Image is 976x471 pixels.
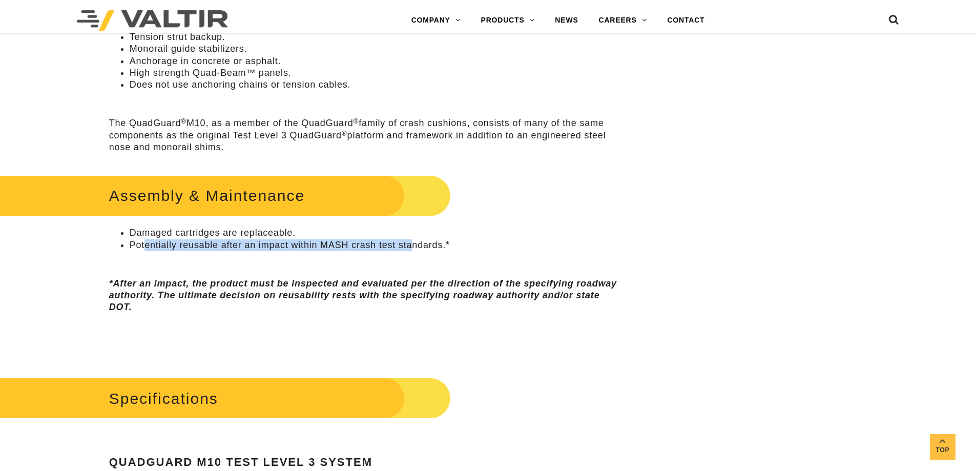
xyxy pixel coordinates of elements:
a: COMPANY [401,10,471,31]
a: CAREERS [589,10,657,31]
li: Does not use anchoring chains or tension cables. [130,79,623,91]
a: Top [930,434,956,460]
li: Potentially reusable after an impact within MASH crash test standards.* [130,239,623,251]
a: CONTACT [657,10,715,31]
sup: ® [342,130,347,137]
strong: QuadGuard M10 Test Level 3 System [109,456,372,468]
img: Valtir [77,10,228,31]
li: Damaged cartridges are replaceable. [130,227,623,239]
li: Anchorage in concrete or asphalt. [130,55,623,67]
a: NEWS [545,10,588,31]
li: Monorail guide stabilizers. [130,43,623,55]
li: High strength Quad-Beam™ panels. [130,67,623,79]
p: The QuadGuard M10, as a member of the QuadGuard family of crash cushions, consists of many of the... [109,117,623,153]
em: *After an impact, the product must be inspected and evaluated per the direction of the specifying... [109,278,617,313]
sup: ® [354,117,359,125]
a: PRODUCTS [471,10,545,31]
span: Top [930,444,956,456]
sup: ® [181,117,186,125]
li: Tension strut backup. [130,31,623,43]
